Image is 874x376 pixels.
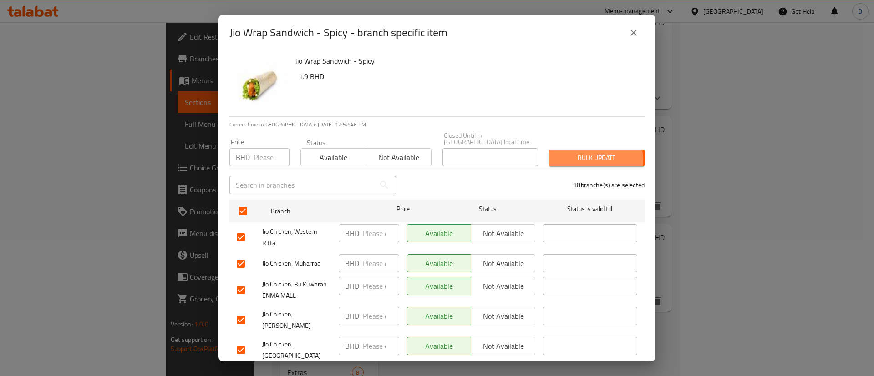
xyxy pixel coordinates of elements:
input: Please enter price [363,307,399,325]
span: Jio Chicken, [GEOGRAPHIC_DATA] [262,339,331,361]
span: Not available [475,227,532,240]
span: Not available [475,280,532,293]
span: Jio Chicken, Muharraq [262,258,331,269]
span: Status is valid till [543,203,637,215]
span: Available [411,257,467,270]
span: Available [305,151,362,164]
h6: Jio Wrap Sandwich - Spicy [295,55,637,67]
button: Available [407,307,471,325]
span: Bulk update [556,152,637,164]
button: Not available [366,148,431,166]
span: Jio Chicken, Western Riffa [262,226,331,249]
h2: Jio Wrap Sandwich - Spicy - branch specific item [229,25,447,40]
button: Not available [471,337,535,355]
p: BHD [236,152,250,163]
span: Available [411,340,467,353]
span: Available [411,310,467,323]
p: BHD [345,341,359,351]
p: 18 branche(s) are selected [573,180,645,190]
input: Please enter price [363,254,399,272]
button: Available [407,224,471,242]
p: BHD [345,258,359,269]
button: Available [407,277,471,295]
h6: 1.9 BHD [299,70,637,83]
input: Please enter price [363,277,399,295]
input: Please enter price [363,337,399,355]
input: Please enter price [363,224,399,242]
button: Not available [471,224,535,242]
span: Available [411,227,467,240]
input: Please enter price [254,148,290,166]
button: Bulk update [549,150,645,166]
button: Not available [471,277,535,295]
p: BHD [345,311,359,321]
span: Not available [475,257,532,270]
span: Not available [475,340,532,353]
span: Jio Chicken, Bu Kuwarah ENMA MALL [262,279,331,301]
input: Search in branches [229,176,375,194]
p: BHD [345,228,359,239]
button: Not available [471,307,535,325]
button: Not available [471,254,535,272]
img: Jio Wrap Sandwich - Spicy [229,55,288,113]
span: Price [373,203,433,215]
p: Current time in [GEOGRAPHIC_DATA] is [DATE] 12:52:46 PM [229,120,645,129]
span: Branch [271,206,366,217]
button: Available [300,148,366,166]
span: Status [441,203,535,215]
span: Not available [475,310,532,323]
span: Not available [370,151,427,164]
button: Available [407,254,471,272]
span: Jio Chicken, [PERSON_NAME] [262,309,331,331]
button: close [623,22,645,44]
span: Available [411,280,467,293]
button: Available [407,337,471,355]
p: BHD [345,281,359,291]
